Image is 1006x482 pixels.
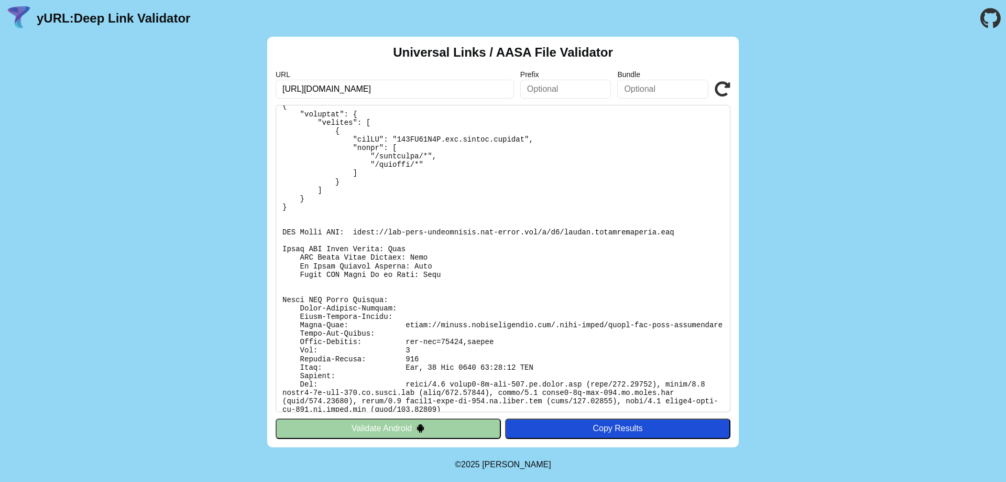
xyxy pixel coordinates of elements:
[37,11,190,26] a: yURL:Deep Link Validator
[276,80,514,99] input: Required
[505,419,730,438] button: Copy Results
[520,80,611,99] input: Optional
[617,80,708,99] input: Optional
[276,105,730,412] pre: Lorem ipsu do: sitam://consec.adipiscingelit.sed/.doei-tempo/incid-utl-etdo-magnaaliqua En Admini...
[276,419,501,438] button: Validate Android
[520,70,611,79] label: Prefix
[617,70,708,79] label: Bundle
[393,45,613,60] h2: Universal Links / AASA File Validator
[5,5,32,32] img: yURL Logo
[416,424,425,433] img: droidIcon.svg
[482,460,551,469] a: Michael Ibragimchayev's Personal Site
[455,447,551,482] footer: ©
[461,460,480,469] span: 2025
[276,70,514,79] label: URL
[510,424,725,433] div: Copy Results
